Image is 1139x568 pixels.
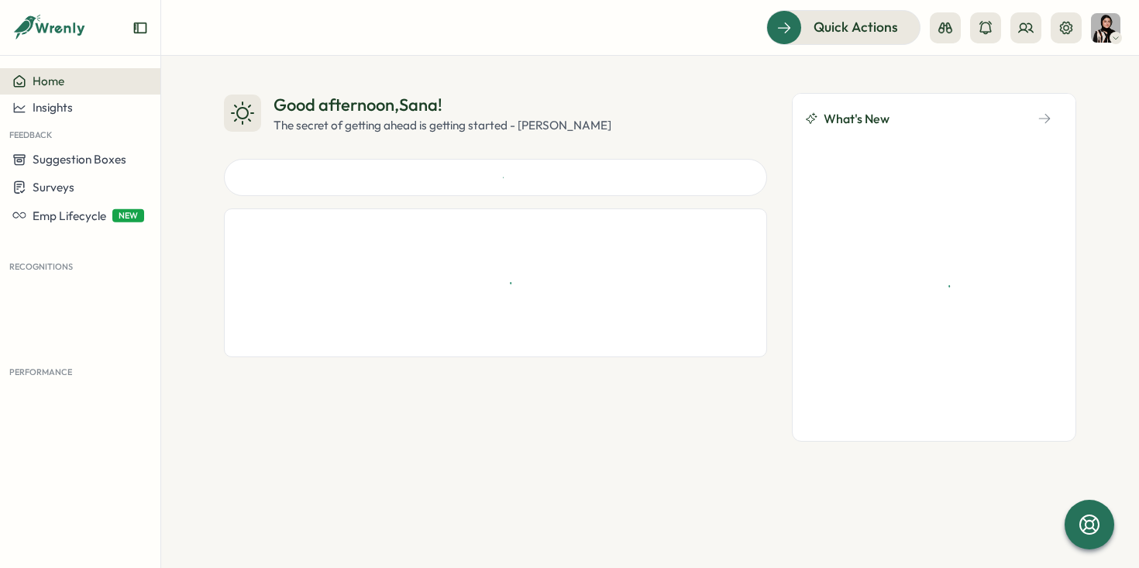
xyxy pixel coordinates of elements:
[112,209,144,222] span: NEW
[274,93,611,117] div: Good afternoon , Sana !
[132,20,148,36] button: Expand sidebar
[33,208,106,222] span: Emp Lifecycle
[814,17,898,37] span: Quick Actions
[1091,13,1120,43] img: Sana Naqvi
[33,100,73,115] span: Insights
[766,10,920,44] button: Quick Actions
[33,180,74,194] span: Surveys
[274,117,611,134] div: The secret of getting ahead is getting started - [PERSON_NAME]
[824,109,890,129] span: What's New
[33,74,64,88] span: Home
[33,152,126,167] span: Suggestion Boxes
